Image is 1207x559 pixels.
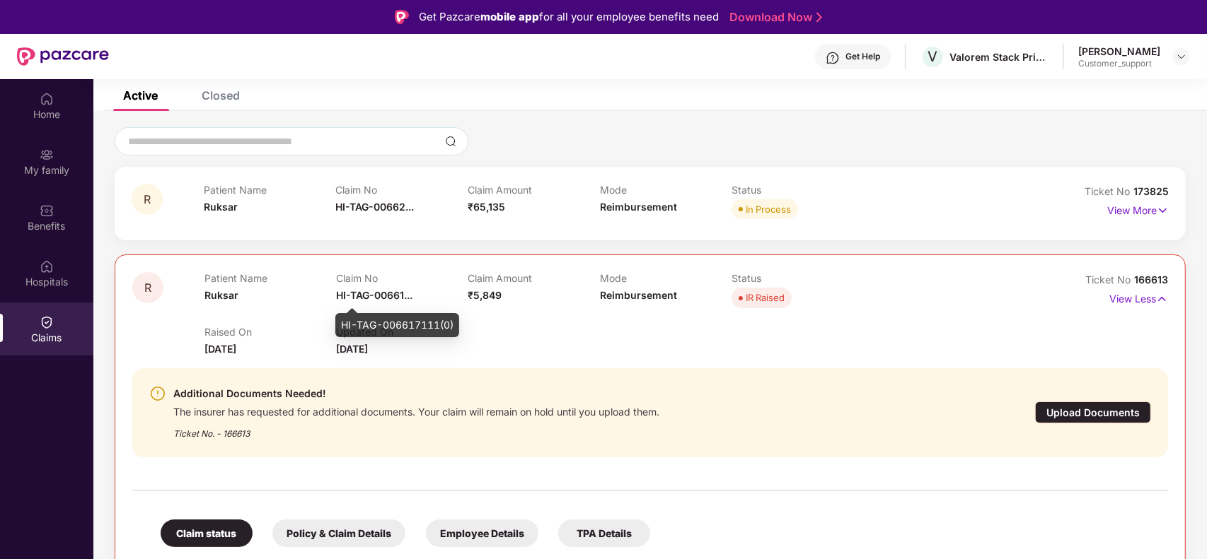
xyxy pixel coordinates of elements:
div: IR Raised [746,290,785,305]
img: New Pazcare Logo [17,47,109,66]
span: [DATE] [336,343,368,355]
span: V [928,48,938,65]
img: Stroke [816,10,822,25]
div: Closed [202,88,240,102]
a: Download Now [729,10,818,25]
div: Valorem Stack Private Limited [949,50,1049,64]
img: svg+xml;base64,PHN2ZyB4bWxucz0iaHR0cDovL3d3dy53My5vcmcvMjAwMC9zdmciIHdpZHRoPSIxNyIgaGVpZ2h0PSIxNy... [1157,203,1169,218]
img: Logo [395,10,409,24]
span: Reimbursement [600,289,677,301]
span: HI-TAG-00661... [336,289,412,301]
span: Ruksar [204,289,238,301]
span: HI-TAG-00662... [335,201,414,213]
img: svg+xml;base64,PHN2ZyBpZD0iRHJvcGRvd24tMzJ4MzIiIHhtbG5zPSJodHRwOi8vd3d3LnczLm9yZy8yMDAwL3N2ZyIgd2... [1176,51,1187,62]
span: ₹65,135 [468,201,505,213]
p: Patient Name [204,184,336,196]
p: Status [732,184,864,196]
span: Ticket No [1085,185,1133,197]
span: R [144,282,151,294]
div: Get Help [845,51,880,62]
div: Claim status [161,519,253,547]
div: Additional Documents Needed! [173,385,659,402]
p: Patient Name [204,272,336,284]
p: Mode [600,184,732,196]
p: Raised On [204,326,336,338]
img: svg+xml;base64,PHN2ZyBpZD0iSGVscC0zMngzMiIgeG1sbnM9Imh0dHA6Ly93d3cudzMub3JnLzIwMDAvc3ZnIiB3aWR0aD... [826,51,840,65]
div: Ticket No. - 166613 [173,418,659,440]
span: Ruksar [204,201,238,213]
p: View More [1107,199,1169,218]
p: View Less [1109,288,1168,307]
img: svg+xml;base64,PHN2ZyB4bWxucz0iaHR0cDovL3d3dy53My5vcmcvMjAwMC9zdmciIHdpZHRoPSIxNyIgaGVpZ2h0PSIxNy... [1156,291,1168,307]
span: R [144,194,151,206]
div: Customer_support [1078,58,1160,69]
p: Mode [600,272,732,284]
img: svg+xml;base64,PHN2ZyBpZD0iU2VhcmNoLTMyeDMyIiB4bWxucz0iaHR0cDovL3d3dy53My5vcmcvMjAwMC9zdmciIHdpZH... [445,136,456,147]
div: In Process [746,202,791,216]
span: ₹5,849 [468,289,502,301]
img: svg+xml;base64,PHN2ZyB3aWR0aD0iMjAiIGhlaWdodD0iMjAiIHZpZXdCb3g9IjAgMCAyMCAyMCIgZmlsbD0ibm9uZSIgeG... [40,148,54,162]
img: svg+xml;base64,PHN2ZyBpZD0iQ2xhaW0iIHhtbG5zPSJodHRwOi8vd3d3LnczLm9yZy8yMDAwL3N2ZyIgd2lkdGg9IjIwIi... [40,315,54,329]
p: Claim No [336,272,468,284]
div: Active [123,88,158,102]
div: The insurer has requested for additional documents. Your claim will remain on hold until you uplo... [173,402,659,418]
span: Reimbursement [600,201,677,213]
p: Claim No [335,184,468,196]
span: 166613 [1134,273,1168,286]
span: 173825 [1133,185,1169,197]
div: HI-TAG-006617111(0) [335,313,459,337]
div: TPA Details [558,519,650,547]
p: Status [732,272,863,284]
span: [DATE] [204,343,236,355]
img: svg+xml;base64,PHN2ZyBpZD0iSG9tZSIgeG1sbnM9Imh0dHA6Ly93d3cudzMub3JnLzIwMDAvc3ZnIiB3aWR0aD0iMjAiIG... [40,92,54,106]
p: Claim Amount [468,272,599,284]
div: Get Pazcare for all your employee benefits need [419,8,719,25]
img: svg+xml;base64,PHN2ZyBpZD0iV2FybmluZ18tXzI0eDI0IiBkYXRhLW5hbWU9Ildhcm5pbmcgLSAyNHgyNCIgeG1sbnM9Im... [149,385,166,402]
div: Employee Details [426,519,538,547]
strong: mobile app [480,10,539,23]
div: [PERSON_NAME] [1078,45,1160,58]
img: svg+xml;base64,PHN2ZyBpZD0iSG9zcGl0YWxzIiB4bWxucz0iaHR0cDovL3d3dy53My5vcmcvMjAwMC9zdmciIHdpZHRoPS... [40,259,54,273]
div: Policy & Claim Details [272,519,405,547]
p: Claim Amount [468,184,600,196]
div: Upload Documents [1035,401,1151,423]
span: Ticket No [1085,273,1134,286]
img: svg+xml;base64,PHN2ZyBpZD0iQmVuZWZpdHMiIHhtbG5zPSJodHRwOi8vd3d3LnczLm9yZy8yMDAwL3N2ZyIgd2lkdGg9Ij... [40,204,54,218]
